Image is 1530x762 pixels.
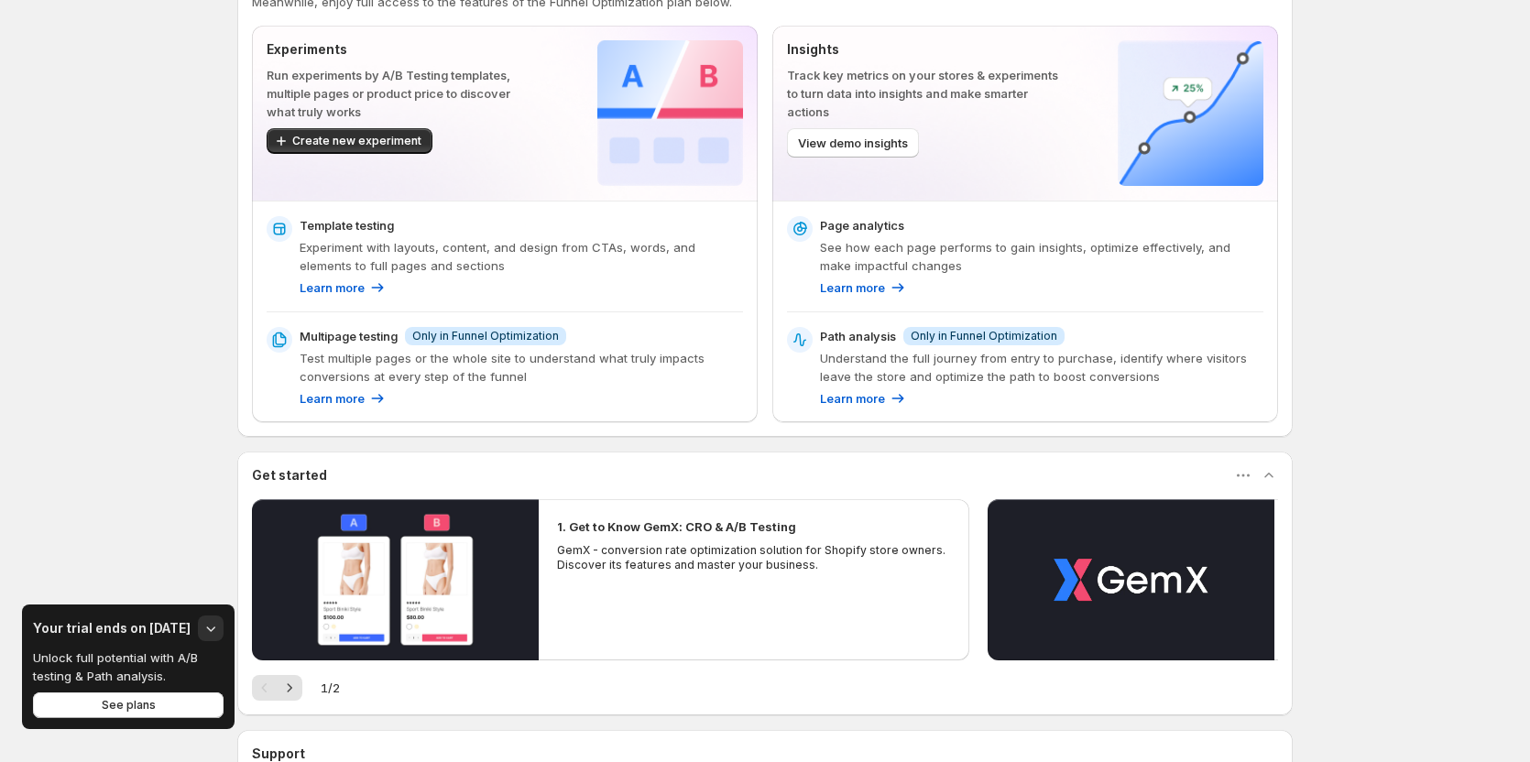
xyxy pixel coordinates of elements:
[820,278,907,297] a: Learn more
[597,40,743,186] img: Experiments
[33,692,224,718] button: See plans
[1118,40,1263,186] img: Insights
[102,698,156,713] span: See plans
[820,278,885,297] p: Learn more
[33,648,211,685] p: Unlock full potential with A/B testing & Path analysis.
[820,349,1263,386] p: Understand the full journey from entry to purchase, identify where visitors leave the store and o...
[300,349,743,386] p: Test multiple pages or the whole site to understand what truly impacts conversions at every step ...
[988,499,1274,660] button: Play video
[300,327,398,345] p: Multipage testing
[33,619,191,637] h3: Your trial ends on [DATE]
[787,66,1059,121] p: Track key metrics on your stores & experiments to turn data into insights and make smarter actions
[267,128,432,154] button: Create new experiment
[300,278,365,297] p: Learn more
[820,216,904,234] p: Page analytics
[820,238,1263,275] p: See how each page performs to gain insights, optimize effectively, and make impactful changes
[267,66,539,121] p: Run experiments by A/B Testing templates, multiple pages or product price to discover what truly ...
[787,128,919,158] button: View demo insights
[277,675,302,701] button: Next
[300,389,387,408] a: Learn more
[252,499,539,660] button: Play video
[412,329,559,343] span: Only in Funnel Optimization
[798,134,908,152] span: View demo insights
[820,389,885,408] p: Learn more
[252,466,327,484] h3: Get started
[292,134,421,148] span: Create new experiment
[557,543,951,572] p: GemX - conversion rate optimization solution for Shopify store owners. Discover its features and ...
[300,238,743,275] p: Experiment with layouts, content, and design from CTAs, words, and elements to full pages and sec...
[267,40,539,59] p: Experiments
[252,675,302,701] nav: Pagination
[820,327,896,345] p: Path analysis
[787,40,1059,59] p: Insights
[911,329,1057,343] span: Only in Funnel Optimization
[321,679,340,697] span: 1 / 2
[300,389,365,408] p: Learn more
[557,517,796,536] h2: 1. Get to Know GemX: CRO & A/B Testing
[300,216,394,234] p: Template testing
[820,389,907,408] a: Learn more
[300,278,387,297] a: Learn more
